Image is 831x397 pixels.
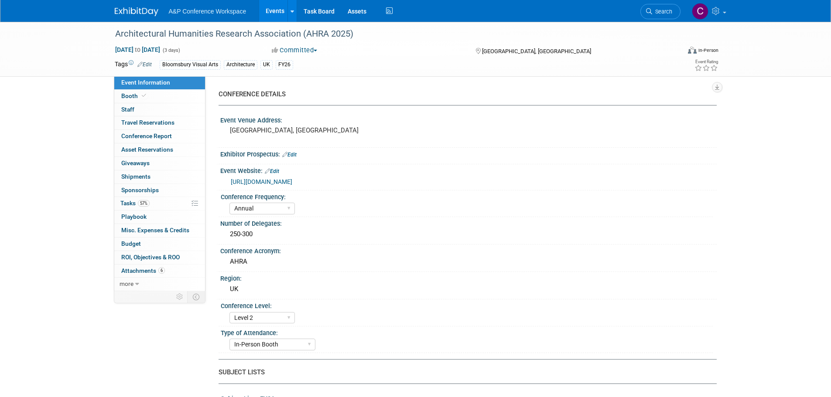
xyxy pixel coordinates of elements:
a: ROI, Objectives & ROO [114,251,205,264]
span: 6 [158,267,165,274]
span: Playbook [121,213,147,220]
a: Asset Reservations [114,143,205,156]
div: Conference Acronym: [220,244,717,255]
a: Event Information [114,76,205,89]
a: Shipments [114,170,205,183]
div: In-Person [698,47,718,54]
span: Asset Reservations [121,146,173,153]
a: Tasks57% [114,197,205,210]
span: Booth [121,92,148,99]
span: Travel Reservations [121,119,174,126]
span: Conference Report [121,132,172,139]
span: Shipments [121,173,150,180]
div: AHRA [227,255,710,268]
div: FY26 [276,60,293,69]
div: Region: [220,272,717,283]
span: more [120,280,133,287]
pre: [GEOGRAPHIC_DATA], [GEOGRAPHIC_DATA] [230,126,417,134]
span: (3 days) [162,48,180,53]
a: Sponsorships [114,184,205,197]
div: SUBJECT LISTS [219,368,710,377]
div: Architecture [224,60,257,69]
a: Attachments6 [114,265,205,278]
img: ExhibitDay [115,7,158,16]
span: to [133,46,142,53]
span: Staff [121,106,134,113]
a: Travel Reservations [114,116,205,129]
div: Event Venue Address: [220,114,717,125]
a: [URL][DOMAIN_NAME] [231,178,292,185]
a: Budget [114,238,205,251]
div: 250-300 [227,227,710,241]
span: Misc. Expenses & Credits [121,227,189,234]
a: Giveaways [114,157,205,170]
div: Conference Frequency: [221,190,713,201]
div: Bloomsbury Visual Arts [160,60,221,69]
td: Toggle Event Tabs [187,291,205,302]
div: Event Rating [694,60,718,64]
span: Giveaways [121,159,150,166]
div: Exhibitor Prospectus: [220,148,717,159]
a: Conference Report [114,130,205,143]
button: Committed [269,46,321,55]
a: Playbook [114,210,205,224]
span: Search [652,8,672,15]
div: Event Website: [220,164,717,176]
a: Misc. Expenses & Credits [114,224,205,237]
span: Event Information [121,79,170,86]
div: UK [260,60,273,69]
a: Search [640,4,681,19]
span: Tasks [120,200,150,207]
span: [DATE] [DATE] [115,46,161,54]
span: Attachments [121,267,165,274]
span: 57% [138,200,150,207]
span: Budget [121,240,141,247]
a: more [114,278,205,291]
span: [GEOGRAPHIC_DATA], [GEOGRAPHIC_DATA] [482,48,591,54]
div: Number of Delegates: [220,217,717,228]
div: UK [227,282,710,296]
span: A&P Conference Workspace [169,8,246,15]
div: CONFERENCE DETAILS [219,90,710,99]
span: ROI, Objectives & ROO [121,254,180,261]
a: Staff [114,103,205,116]
td: Personalize Event Tab Strip [172,291,188,302]
div: Architectural Humanities Research Association (AHRA 2025) [112,26,667,42]
i: Booth reservation complete [142,93,146,98]
img: Format-Inperson.png [688,47,697,54]
div: Event Format [629,45,719,58]
div: Conference Level: [221,299,713,310]
a: Booth [114,90,205,103]
a: Edit [137,61,152,68]
div: Type of Attendance: [221,326,713,337]
td: Tags [115,60,152,70]
img: Carrlee Craig [692,3,708,20]
span: Sponsorships [121,187,159,193]
a: Edit [282,152,297,158]
a: Edit [265,168,279,174]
